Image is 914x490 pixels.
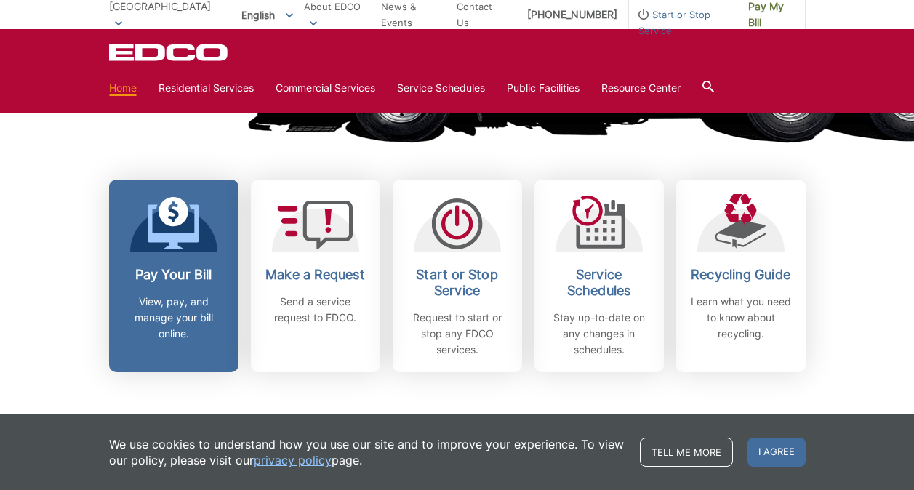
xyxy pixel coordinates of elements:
[159,80,254,96] a: Residential Services
[109,44,230,61] a: EDCD logo. Return to the homepage.
[404,267,511,299] h2: Start or Stop Service
[601,80,681,96] a: Resource Center
[747,438,806,467] span: I agree
[687,267,795,283] h2: Recycling Guide
[262,267,369,283] h2: Make a Request
[109,80,137,96] a: Home
[109,436,625,468] p: We use cookies to understand how you use our site and to improve your experience. To view our pol...
[109,180,238,372] a: Pay Your Bill View, pay, and manage your bill online.
[251,180,380,372] a: Make a Request Send a service request to EDCO.
[545,310,653,358] p: Stay up-to-date on any changes in schedules.
[404,310,511,358] p: Request to start or stop any EDCO services.
[534,180,664,372] a: Service Schedules Stay up-to-date on any changes in schedules.
[120,294,228,342] p: View, pay, and manage your bill online.
[507,80,580,96] a: Public Facilities
[262,294,369,326] p: Send a service request to EDCO.
[230,3,304,27] span: English
[120,267,228,283] h2: Pay Your Bill
[254,452,332,468] a: privacy policy
[545,267,653,299] h2: Service Schedules
[276,80,375,96] a: Commercial Services
[397,80,485,96] a: Service Schedules
[640,438,733,467] a: Tell me more
[687,294,795,342] p: Learn what you need to know about recycling.
[676,180,806,372] a: Recycling Guide Learn what you need to know about recycling.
